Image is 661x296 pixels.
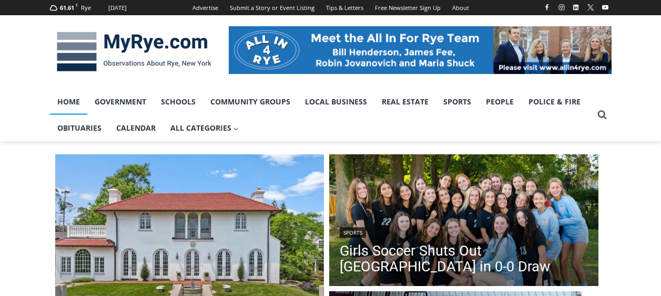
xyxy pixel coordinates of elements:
[50,115,109,141] a: Obituaries
[87,89,154,115] a: Government
[599,1,612,14] a: YouTube
[340,243,588,274] a: Girls Soccer Shuts Out [GEOGRAPHIC_DATA] in 0-0 Draw
[203,89,298,115] a: Community Groups
[163,115,246,141] a: All Categories
[170,122,239,134] span: All Categories
[570,1,582,14] a: Linkedin
[108,3,127,13] div: [DATE]
[81,3,91,13] div: Rye
[340,227,366,238] a: Sports
[584,1,597,14] a: X
[593,105,612,124] button: View Search Form
[541,1,553,14] a: Facebook
[555,1,568,14] a: Instagram
[374,89,436,115] a: Real Estate
[109,115,163,141] a: Calendar
[76,2,78,8] span: F
[154,89,203,115] a: Schools
[521,89,588,115] a: Police & Fire
[50,89,87,115] a: Home
[50,25,218,79] img: MyRye.com
[229,26,612,73] img: All in for Rye
[479,89,521,115] a: People
[298,89,374,115] a: Local Business
[436,89,479,115] a: Sports
[50,89,593,142] nav: Primary Navigation
[329,154,598,289] a: Read More Girls Soccer Shuts Out Eastchester in 0-0 Draw
[329,154,598,289] img: (PHOTO: The Rye Girls Soccer team after their 0-0 draw vs. Eastchester on September 9, 2025. Cont...
[60,4,74,12] span: 61.61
